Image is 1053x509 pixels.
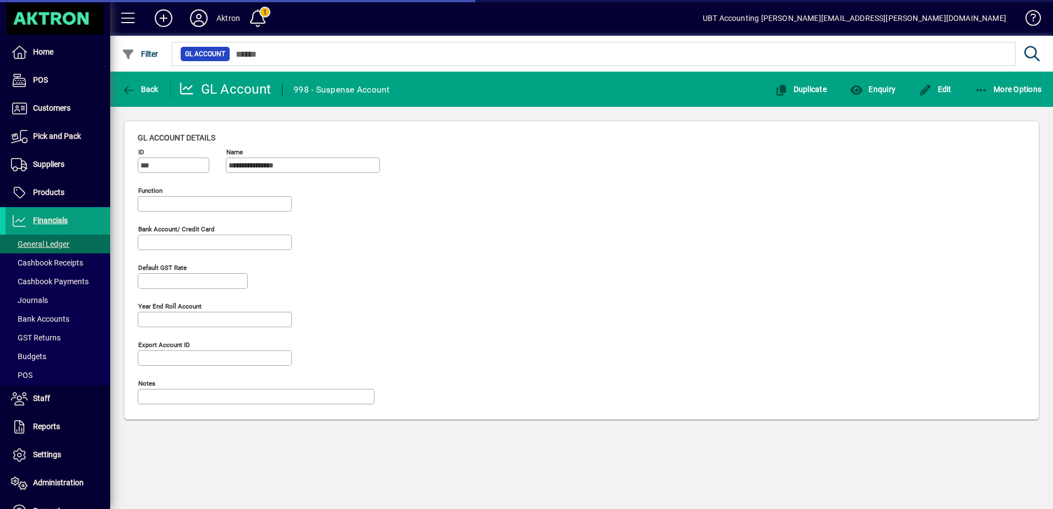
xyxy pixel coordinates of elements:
mat-label: Default GST rate [138,264,187,272]
a: General Ledger [6,235,110,253]
a: Staff [6,385,110,413]
span: Bank Accounts [11,315,69,323]
span: Cashbook Receipts [11,258,83,267]
a: Pick and Pack [6,123,110,150]
span: Pick and Pack [33,132,81,140]
span: Reports [33,422,60,431]
span: Budgets [11,352,46,361]
span: Back [122,85,159,94]
mat-label: Bank Account/ Credit card [138,225,215,233]
mat-label: Export account ID [138,341,190,349]
span: More Options [975,85,1042,94]
span: Duplicate [774,85,827,94]
a: GST Returns [6,328,110,347]
div: 998 - Suspense Account [294,81,390,99]
mat-label: Function [138,187,162,194]
span: POS [11,371,32,380]
a: Reports [6,413,110,441]
a: POS [6,366,110,385]
mat-label: Name [226,148,243,156]
button: Filter [119,44,161,64]
a: Bank Accounts [6,310,110,328]
span: Financials [33,216,68,225]
span: Administration [33,478,84,487]
a: Customers [6,95,110,122]
button: Add [146,8,181,28]
a: Products [6,179,110,207]
span: GL account details [138,133,215,142]
span: Products [33,188,64,197]
a: Cashbook Receipts [6,253,110,272]
span: Staff [33,394,50,403]
mat-label: Year end roll account [138,302,202,310]
div: UBT Accounting [PERSON_NAME][EMAIL_ADDRESS][PERSON_NAME][DOMAIN_NAME] [703,9,1006,27]
a: Cashbook Payments [6,272,110,291]
span: Cashbook Payments [11,277,89,286]
button: Enquiry [847,79,898,99]
span: General Ledger [11,240,69,248]
span: Enquiry [850,85,895,94]
a: Settings [6,441,110,469]
span: GST Returns [11,333,61,342]
a: Administration [6,469,110,497]
span: Filter [122,50,159,58]
button: Edit [916,79,954,99]
span: Customers [33,104,70,112]
span: Suppliers [33,160,64,169]
div: Aktron [216,9,240,27]
span: Edit [919,85,952,94]
app-page-header-button: Back [110,79,171,99]
span: Journals [11,296,48,305]
a: Suppliers [6,151,110,178]
span: POS [33,75,48,84]
span: Settings [33,450,61,459]
span: GL Account [185,48,225,59]
button: More Options [972,79,1045,99]
button: Profile [181,8,216,28]
a: Budgets [6,347,110,366]
mat-label: ID [138,148,144,156]
span: Home [33,47,53,56]
div: GL Account [179,80,272,98]
a: Knowledge Base [1017,2,1039,38]
mat-label: Notes [138,380,155,387]
button: Duplicate [772,79,829,99]
button: Back [119,79,161,99]
a: POS [6,67,110,94]
a: Journals [6,291,110,310]
a: Home [6,39,110,66]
